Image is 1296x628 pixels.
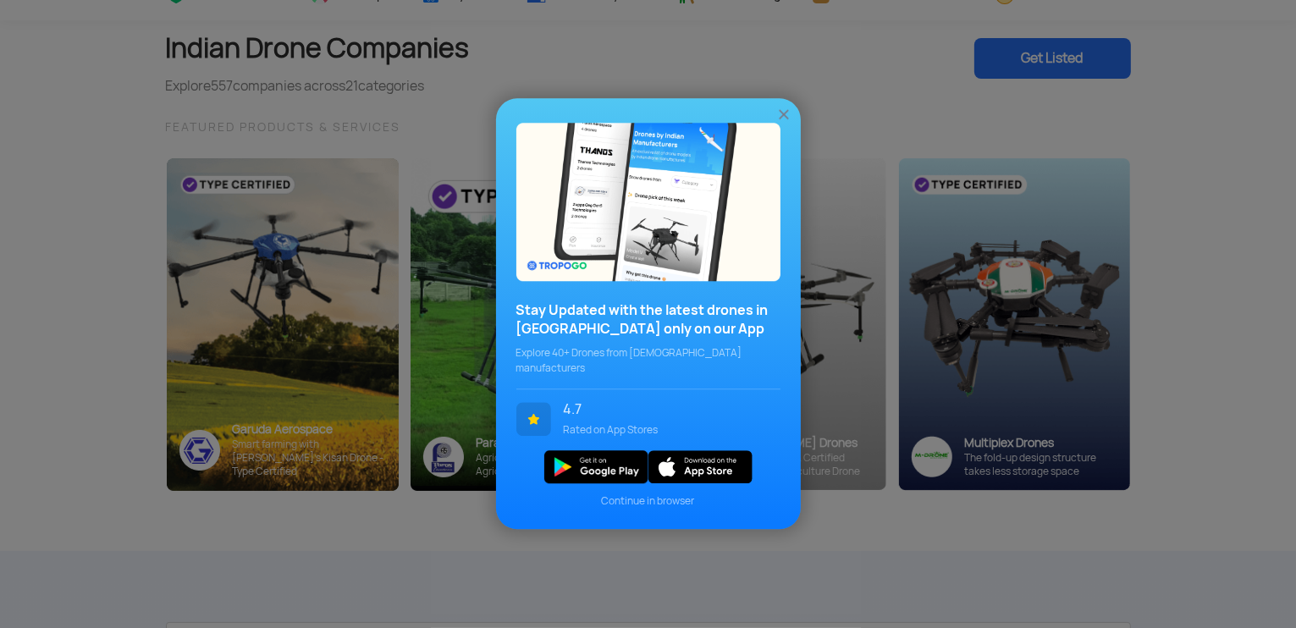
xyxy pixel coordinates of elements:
[564,402,768,417] span: 4.7
[648,450,753,483] img: ios_new.svg
[516,345,780,376] span: Explore 40+ Drones from [DEMOGRAPHIC_DATA] manufacturers
[775,107,792,124] img: ic_close.png
[544,450,648,483] img: img_playstore.png
[516,301,780,339] h3: Stay Updated with the latest drones in [GEOGRAPHIC_DATA] only on our App
[516,123,780,281] img: bg_popupecosystem.png
[516,494,780,510] span: Continue in browser
[564,422,768,438] span: Rated on App Stores
[516,402,551,436] img: ic_star.svg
